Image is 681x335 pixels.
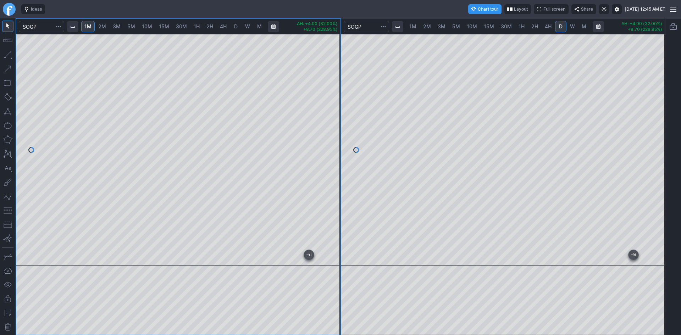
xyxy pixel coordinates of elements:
[559,23,563,29] span: D
[409,23,416,29] span: 1M
[528,21,541,32] a: 2H
[570,23,575,29] span: W
[514,6,528,13] span: Layout
[159,23,169,29] span: 15M
[498,21,515,32] a: 30M
[2,177,13,188] button: Brush
[504,4,531,14] button: Layout
[142,23,152,29] span: 10M
[113,23,121,29] span: 3M
[95,21,109,32] a: 2M
[2,279,13,290] button: Hide drawings
[127,23,135,29] span: 5M
[2,233,13,245] button: Anchored VWAP
[84,23,92,29] span: 1M
[254,21,265,32] a: M
[245,23,250,29] span: W
[420,21,434,32] a: 2M
[543,6,565,13] span: Full screen
[2,21,13,32] button: Mouse
[194,23,200,29] span: 1H
[519,23,525,29] span: 1H
[467,23,477,29] span: 10M
[464,21,480,32] a: 10M
[190,21,203,32] a: 1H
[21,4,45,14] button: Ideas
[124,21,138,32] a: 5M
[621,22,662,26] p: AH: +4.00 (32.00%)
[230,21,242,32] a: D
[515,21,528,32] a: 1H
[582,23,586,29] span: M
[2,251,13,262] button: Drawing mode: Single
[392,21,403,32] button: Interval
[545,23,552,29] span: 4H
[2,322,13,333] button: Remove all drawings
[2,205,13,216] button: Fibonacci retracements
[304,250,314,260] button: Jump to the most recent bar
[54,21,63,32] button: Search
[2,293,13,305] button: Lock drawings
[173,21,190,32] a: 30M
[555,21,566,32] a: D
[578,21,590,32] a: M
[297,27,338,32] p: +8.70 (228.95%)
[344,21,389,32] input: Search
[2,63,13,74] button: Arrow
[378,21,388,32] button: Search
[593,21,604,32] button: Range
[110,21,124,32] a: 3M
[220,23,227,29] span: 4H
[297,22,338,26] p: AH: +4.00 (32.00%)
[2,35,13,46] button: Measure
[629,250,638,260] button: Jump to the most recent bar
[612,4,622,14] button: Settings
[501,23,512,29] span: 30M
[599,4,609,14] button: Toggle light mode
[2,120,13,131] button: Ellipse
[19,21,64,32] input: Search
[571,4,596,14] button: Share
[438,23,445,29] span: 3M
[2,219,13,230] button: Position
[31,6,42,13] span: Ideas
[2,191,13,202] button: Elliott waves
[581,6,593,13] span: Share
[176,23,187,29] span: 30M
[478,6,498,13] span: Chart tour
[542,21,555,32] a: 4H
[531,23,538,29] span: 2H
[206,23,213,29] span: 2H
[257,23,262,29] span: M
[203,21,216,32] a: 2H
[625,6,665,13] span: [DATE] 12:45 AM ET
[2,265,13,276] button: Drawings autosave: Off
[2,134,13,145] button: Polygon
[668,21,679,32] button: Portfolio watchlist
[452,23,460,29] span: 5M
[156,21,172,32] a: 15M
[2,77,13,89] button: Rectangle
[3,3,16,16] a: Finviz.com
[567,21,578,32] a: W
[621,27,662,32] p: +8.70 (228.95%)
[2,307,13,319] button: Add note
[234,23,238,29] span: D
[481,21,497,32] a: 15M
[242,21,253,32] a: W
[268,21,279,32] button: Range
[2,49,13,60] button: Line
[98,23,106,29] span: 2M
[67,21,78,32] button: Interval
[484,23,494,29] span: 15M
[2,106,13,117] button: Triangle
[434,21,449,32] a: 3M
[449,21,463,32] a: 5M
[139,21,155,32] a: 10M
[406,21,420,32] a: 1M
[2,162,13,174] button: Text
[423,23,431,29] span: 2M
[81,21,95,32] a: 1M
[2,91,13,103] button: Rotated rectangle
[468,4,502,14] button: Chart tour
